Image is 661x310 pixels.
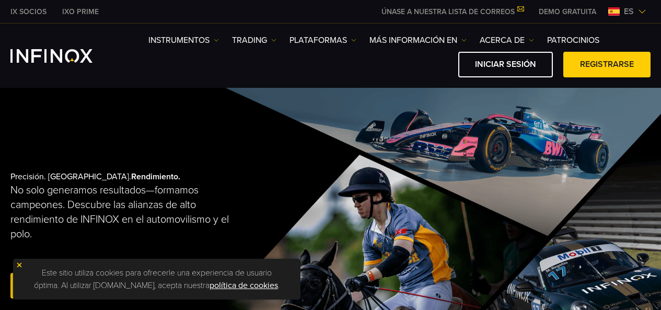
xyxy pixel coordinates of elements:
[232,34,276,47] a: TRADING
[369,34,467,47] a: Más información en
[148,34,219,47] a: Instrumentos
[547,34,599,47] a: Patrocinios
[18,264,295,294] p: Este sitio utiliza cookies para ofrecerle una experiencia de usuario óptima. Al utilizar [DOMAIN_...
[16,261,23,269] img: yellow close icon
[289,34,356,47] a: PLATAFORMAS
[480,34,534,47] a: ACERCA DE
[10,49,117,63] a: INFINOX Logo
[620,5,638,18] span: es
[374,7,531,16] a: ÚNASE A NUESTRA LISTA DE CORREOS
[54,6,107,17] a: INFINOX
[563,52,651,77] a: Registrarse
[131,171,180,182] strong: Rendimiento.
[210,280,278,291] a: política de cookies
[531,6,604,17] a: INFINOX MENU
[3,6,54,17] a: INFINOX
[10,273,98,298] a: Registrarse
[10,183,241,242] p: No solo generamos resultados—formamos campeones. Descubre las alianzas de alto rendimiento de INF...
[458,52,553,77] a: Iniciar sesión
